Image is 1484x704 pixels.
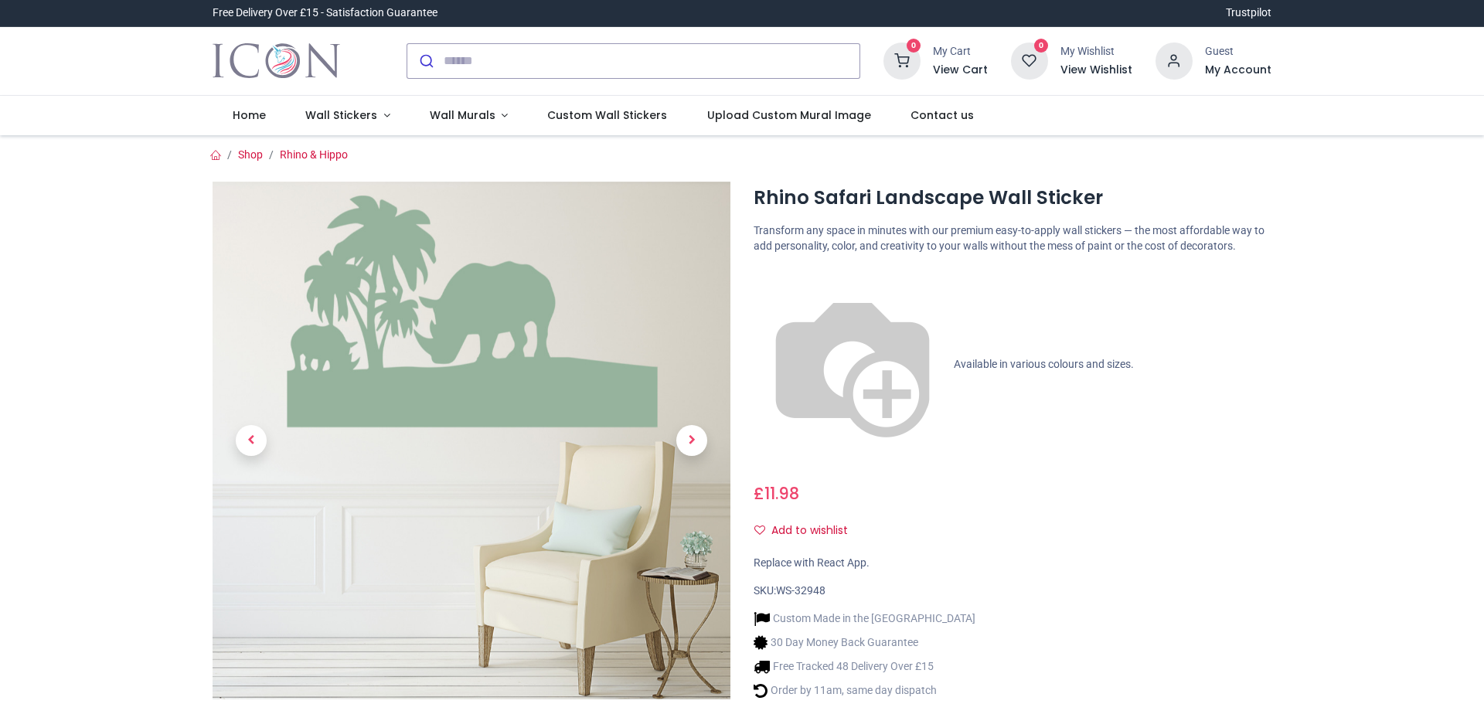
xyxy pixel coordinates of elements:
img: color-wheel.png [754,266,951,464]
i: Add to wishlist [754,525,765,536]
a: Rhino & Hippo [280,148,348,161]
p: Transform any space in minutes with our premium easy-to-apply wall stickers — the most affordable... [754,223,1271,253]
span: Contact us [910,107,974,123]
span: Available in various colours and sizes. [954,358,1134,370]
div: Free Delivery Over £15 - Satisfaction Guarantee [213,5,437,21]
button: Submit [407,44,444,78]
button: Add to wishlistAdd to wishlist [754,518,861,544]
span: 11.98 [764,482,799,505]
li: Custom Made in the [GEOGRAPHIC_DATA] [754,610,975,627]
li: 30 Day Money Back Guarantee [754,634,975,651]
span: Wall Stickers [305,107,377,123]
a: Wall Stickers [285,96,410,136]
span: WS-32948 [776,584,825,597]
sup: 0 [907,39,921,53]
a: Wall Murals [410,96,528,136]
span: Upload Custom Mural Image [707,107,871,123]
a: 0 [1011,53,1048,66]
span: Home [233,107,266,123]
li: Free Tracked 48 Delivery Over £15 [754,658,975,675]
a: 0 [883,53,921,66]
img: Rhino Safari Landscape Wall Sticker [213,182,730,699]
li: Order by 11am, same day dispatch [754,682,975,699]
div: My Cart [933,44,988,60]
span: Previous [236,425,267,456]
div: My Wishlist [1060,44,1132,60]
span: £ [754,482,799,505]
a: Shop [238,148,263,161]
div: Guest [1205,44,1271,60]
a: My Account [1205,63,1271,78]
a: View Wishlist [1060,63,1132,78]
a: View Cart [933,63,988,78]
div: SKU: [754,583,1271,599]
h1: Rhino Safari Landscape Wall Sticker [754,185,1271,211]
a: Logo of Icon Wall Stickers [213,39,340,83]
sup: 0 [1034,39,1049,53]
span: Custom Wall Stickers [547,107,667,123]
a: Next [653,259,730,621]
a: Trustpilot [1226,5,1271,21]
a: Previous [213,259,290,621]
span: Next [676,425,707,456]
span: Wall Murals [430,107,495,123]
div: Replace with React App. [754,556,1271,571]
img: Icon Wall Stickers [213,39,340,83]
